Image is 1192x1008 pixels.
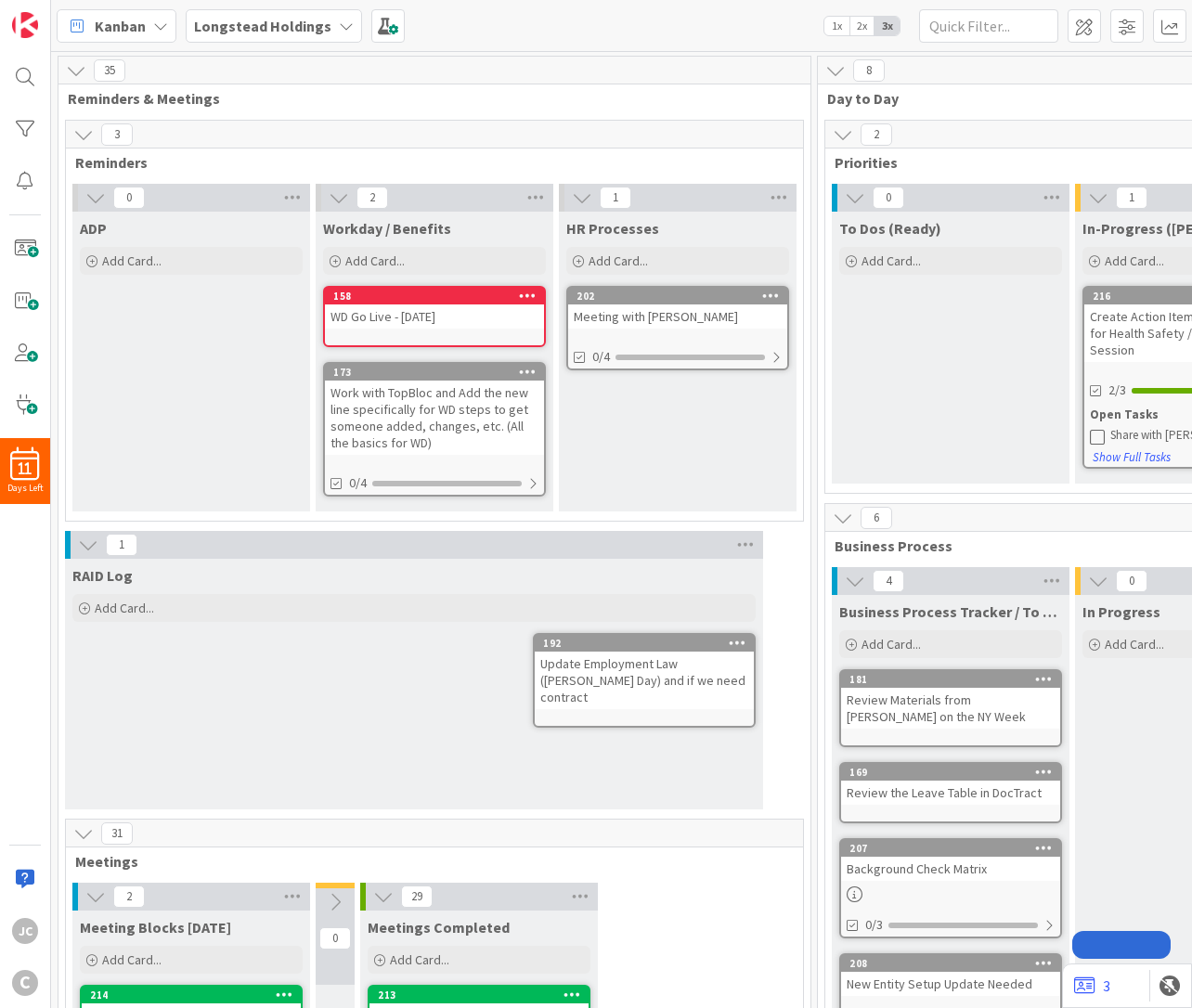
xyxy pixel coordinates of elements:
[600,187,631,209] span: 1
[841,671,1060,729] div: 181Review Materials from [PERSON_NAME] on the NY Week
[849,673,1060,686] div: 181
[95,15,146,37] span: Kanban
[390,951,449,968] span: Add Card...
[102,951,162,968] span: Add Card...
[325,288,544,329] div: 158WD Go Live - [DATE]
[72,566,133,585] span: RAID Log
[841,764,1060,805] div: 169Review the Leave Table in DocTract
[839,219,941,238] span: To Dos (Ready)
[102,252,162,269] span: Add Card...
[333,290,544,303] div: 158
[345,252,405,269] span: Add Card...
[535,635,754,709] div: 192Update Employment Law ([PERSON_NAME] Day) and if we need contract
[101,822,133,845] span: 31
[592,347,610,367] span: 0/4
[873,187,904,209] span: 0
[841,764,1060,781] div: 169
[325,288,544,304] div: 158
[325,364,544,381] div: 173
[1092,447,1172,468] button: Show Full Tasks
[875,17,900,35] span: 3x
[841,972,1060,996] div: New Entity Setup Update Needed
[841,671,1060,688] div: 181
[568,304,787,329] div: Meeting with [PERSON_NAME]
[566,219,659,238] span: HR Processes
[568,288,787,304] div: 202
[841,955,1060,972] div: 208
[325,304,544,329] div: WD Go Live - [DATE]
[323,219,451,238] span: Workday / Benefits
[113,187,145,209] span: 0
[849,17,875,35] span: 2x
[401,885,433,908] span: 29
[333,366,544,379] div: 173
[543,637,754,650] div: 192
[861,123,892,146] span: 2
[568,288,787,329] div: 202Meeting with [PERSON_NAME]
[356,187,388,209] span: 2
[865,915,883,935] span: 0/3
[325,364,544,455] div: 173Work with TopBloc and Add the new line specifically for WD steps to get someone added, changes...
[80,918,231,937] span: Meeting Blocks Today
[862,252,921,269] span: Add Card...
[849,842,1060,855] div: 207
[95,600,154,616] span: Add Card...
[378,989,589,1002] div: 213
[75,852,780,871] span: Meetings
[849,957,1060,970] div: 208
[325,381,544,455] div: Work with TopBloc and Add the new line specifically for WD steps to get someone added, changes, e...
[113,885,145,908] span: 2
[368,918,510,937] span: Meetings Completed
[841,857,1060,881] div: Background Check Matrix
[862,636,921,653] span: Add Card...
[577,290,787,303] div: 202
[12,970,38,996] div: C
[1082,602,1160,621] span: In Progress
[319,927,351,950] span: 0
[824,17,849,35] span: 1x
[12,918,38,944] div: JC
[80,219,107,238] span: ADP
[535,652,754,709] div: Update Employment Law ([PERSON_NAME] Day) and if we need contract
[1108,381,1126,400] span: 2/3
[90,989,301,1002] div: 214
[841,955,1060,996] div: 208New Entity Setup Update Needed
[82,987,301,1003] div: 214
[841,840,1060,857] div: 207
[349,473,367,493] span: 0/4
[535,635,754,652] div: 192
[841,781,1060,805] div: Review the Leave Table in DocTract
[194,17,331,35] b: Longstead Holdings
[1105,252,1164,269] span: Add Card...
[75,153,780,172] span: Reminders
[12,12,38,38] img: Visit kanbanzone.com
[1074,975,1110,997] a: 3
[19,462,32,475] span: 11
[106,534,137,556] span: 1
[873,570,904,592] span: 4
[841,688,1060,729] div: Review Materials from [PERSON_NAME] on the NY Week
[841,840,1060,881] div: 207Background Check Matrix
[839,602,1062,621] span: Business Process Tracker / To Dos
[68,89,787,108] span: Reminders & Meetings
[101,123,133,146] span: 3
[369,987,589,1003] div: 213
[1116,570,1147,592] span: 0
[849,766,1060,779] div: 169
[1105,636,1164,653] span: Add Card...
[1116,187,1147,209] span: 1
[861,507,892,529] span: 6
[94,59,125,82] span: 35
[589,252,648,269] span: Add Card...
[853,59,885,82] span: 8
[919,9,1058,43] input: Quick Filter...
